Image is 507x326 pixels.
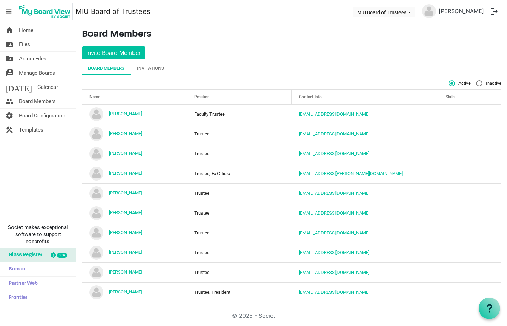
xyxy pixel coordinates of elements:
[187,164,292,183] td: Trustee, Ex Officio column header Position
[5,23,14,37] span: home
[438,243,501,262] td: is template cell column header Skills
[299,151,369,156] a: [EMAIL_ADDRESS][DOMAIN_NAME]
[449,80,471,86] span: Active
[17,3,76,20] a: My Board View Logo
[187,262,292,282] td: Trustee column header Position
[3,224,73,245] span: Societ makes exceptional software to support nonprofits.
[187,302,292,322] td: Trustee, Chair column header Position
[292,124,438,144] td: yingwu.zhong@funplus.com is template cell column header Contact Info
[19,23,33,37] span: Home
[299,191,369,196] a: [EMAIL_ADDRESS][DOMAIN_NAME]
[37,80,58,94] span: Calendar
[438,164,501,183] td: is template cell column header Skills
[187,223,292,243] td: Trustee column header Position
[353,7,415,17] button: MIU Board of Trustees dropdownbutton
[476,80,501,86] span: Inactive
[187,243,292,262] td: Trustee column header Position
[109,289,142,294] a: [PERSON_NAME]
[82,62,501,75] div: tab-header
[292,203,438,223] td: bcurrivan@gmail.com is template cell column header Contact Info
[292,243,438,262] td: hridayatmavan1008@gmail.com is template cell column header Contact Info
[89,246,103,260] img: no-profile-picture.svg
[299,230,369,235] a: [EMAIL_ADDRESS][DOMAIN_NAME]
[109,269,142,275] a: [PERSON_NAME]
[438,302,501,322] td: is template cell column header Skills
[187,183,292,203] td: Trustee column header Position
[438,183,501,203] td: is template cell column header Skills
[187,105,292,124] td: Faculty Trustee column header Position
[17,3,73,20] img: My Board View Logo
[292,223,438,243] td: cking@miu.edu is template cell column header Contact Info
[89,147,103,161] img: no-profile-picture.svg
[292,164,438,183] td: bill.smith@miu.edu is template cell column header Contact Info
[438,223,501,243] td: is template cell column header Skills
[19,123,43,137] span: Templates
[299,131,369,136] a: [EMAIL_ADDRESS][DOMAIN_NAME]
[5,277,38,291] span: Partner Web
[292,144,438,164] td: bdreier@miu.edu is template cell column header Contact Info
[89,167,103,181] img: no-profile-picture.svg
[299,94,322,99] span: Contact Info
[194,94,210,99] span: Position
[57,253,67,258] div: new
[82,282,187,302] td: Dr. Tony Nader is template cell column header Name
[89,107,103,121] img: no-profile-picture.svg
[487,4,501,19] button: logout
[5,80,32,94] span: [DATE]
[109,230,142,235] a: [PERSON_NAME]
[82,105,187,124] td: Amine Kouider is template cell column header Name
[89,226,103,240] img: no-profile-picture.svg
[82,46,145,59] button: Invite Board Member
[5,262,25,276] span: Sumac
[89,186,103,200] img: no-profile-picture.svg
[89,127,103,141] img: no-profile-picture.svg
[137,65,164,72] div: Invitations
[5,123,14,137] span: construction
[82,302,187,322] td: Ed Malloy is template cell column header Name
[82,203,187,223] td: Bruce Currivan is template cell column header Name
[299,290,369,295] a: [EMAIL_ADDRESS][DOMAIN_NAME]
[187,282,292,302] td: Trustee, President column header Position
[89,206,103,220] img: no-profile-picture.svg
[109,190,142,195] a: [PERSON_NAME]
[5,291,27,305] span: Frontier
[438,203,501,223] td: is template cell column header Skills
[438,282,501,302] td: is template cell column header Skills
[82,223,187,243] td: Carolyn King is template cell column header Name
[82,243,187,262] td: Diane Davis is template cell column header Name
[299,171,403,176] a: [EMAIL_ADDRESS][PERSON_NAME][DOMAIN_NAME]
[5,94,14,108] span: people
[292,262,438,282] td: donnaj617@gmail.com is template cell column header Contact Info
[5,37,14,51] span: folder_shared
[438,262,501,282] td: is template cell column header Skills
[422,4,436,18] img: no-profile-picture.svg
[292,183,438,203] td: blevine@tm.org is template cell column header Contact Info
[5,248,42,262] span: Glass Register
[187,144,292,164] td: Trustee column header Position
[109,170,142,176] a: [PERSON_NAME]
[299,270,369,275] a: [EMAIL_ADDRESS][DOMAIN_NAME]
[19,37,30,51] span: Files
[232,312,275,319] a: © 2025 - Societ
[438,124,501,144] td: is template cell column header Skills
[82,183,187,203] td: Brian Levine is template cell column header Name
[187,124,292,144] td: Trustee column header Position
[82,144,187,164] td: Barbara Dreier is template cell column header Name
[19,66,55,80] span: Manage Boards
[82,164,187,183] td: Bill Smith is template cell column header Name
[109,250,142,255] a: [PERSON_NAME]
[19,109,65,123] span: Board Configuration
[292,282,438,302] td: tnader@miu.edu is template cell column header Contact Info
[89,94,100,99] span: Name
[109,111,142,116] a: [PERSON_NAME]
[299,210,369,216] a: [EMAIL_ADDRESS][DOMAIN_NAME]
[436,4,487,18] a: [PERSON_NAME]
[292,105,438,124] td: akouider@miu.edu is template cell column header Contact Info
[446,94,455,99] span: Skills
[299,250,369,255] a: [EMAIL_ADDRESS][DOMAIN_NAME]
[438,105,501,124] td: is template cell column header Skills
[19,94,56,108] span: Board Members
[5,66,14,80] span: switch_account
[2,5,15,18] span: menu
[292,302,438,322] td: emalloy@miu.edu is template cell column header Contact Info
